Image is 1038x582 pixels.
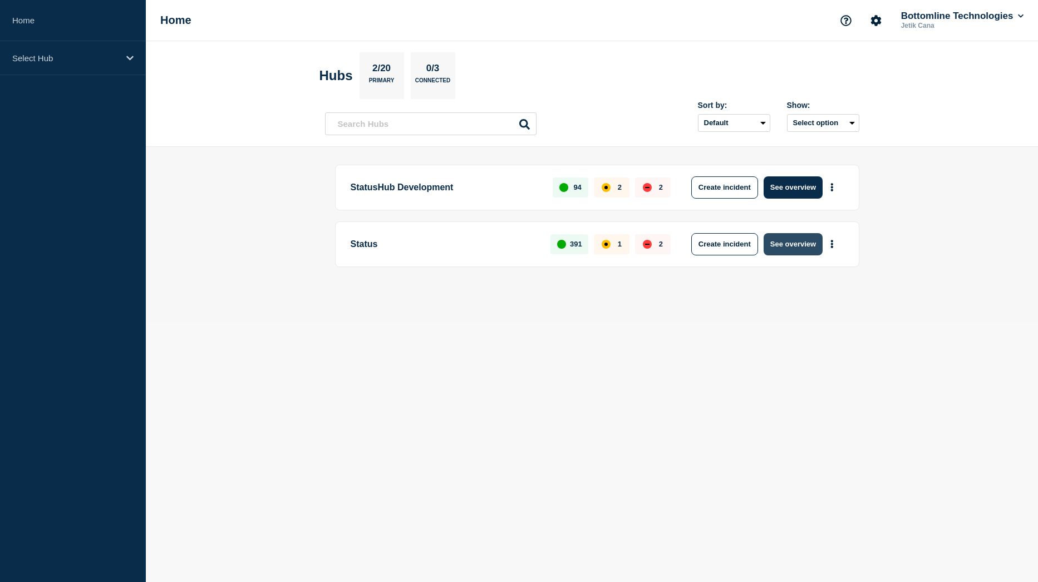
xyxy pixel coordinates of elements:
[557,240,566,249] div: up
[369,77,395,89] p: Primary
[618,183,622,191] p: 2
[643,240,652,249] div: down
[351,233,538,255] p: Status
[415,77,450,89] p: Connected
[12,53,119,63] p: Select Hub
[570,240,582,248] p: 391
[698,114,770,132] select: Sort by
[787,101,859,110] div: Show:
[573,183,581,191] p: 94
[764,233,823,255] button: See overview
[825,234,839,254] button: More actions
[559,183,568,192] div: up
[787,114,859,132] button: Select option
[834,9,858,32] button: Support
[764,176,823,199] button: See overview
[602,183,611,192] div: affected
[319,68,353,83] h2: Hubs
[160,14,191,27] h1: Home
[351,176,540,199] p: StatusHub Development
[325,112,537,135] input: Search Hubs
[825,177,839,198] button: More actions
[659,183,663,191] p: 2
[899,22,1015,29] p: Jetik Cana
[659,240,663,248] p: 2
[618,240,622,248] p: 1
[368,63,395,77] p: 2/20
[691,233,758,255] button: Create incident
[643,183,652,192] div: down
[899,11,1026,22] button: Bottomline Technologies
[422,63,444,77] p: 0/3
[691,176,758,199] button: Create incident
[698,101,770,110] div: Sort by:
[864,9,888,32] button: Account settings
[602,240,611,249] div: affected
